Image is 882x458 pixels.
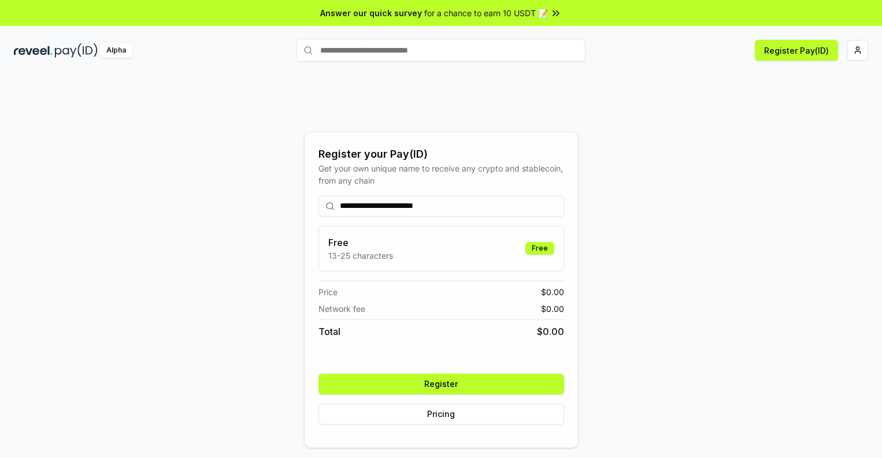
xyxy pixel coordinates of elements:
[100,43,132,58] div: Alpha
[755,40,838,61] button: Register Pay(ID)
[318,374,564,394] button: Register
[328,250,393,262] p: 13-25 characters
[328,236,393,250] h3: Free
[537,325,564,338] span: $ 0.00
[541,303,564,315] span: $ 0.00
[318,286,338,298] span: Price
[55,43,98,58] img: pay_id
[318,325,340,338] span: Total
[318,162,564,187] div: Get your own unique name to receive any crypto and stablecoin, from any chain
[424,7,548,19] span: for a chance to earn 10 USDT 📝
[318,303,365,315] span: Network fee
[320,7,422,19] span: Answer our quick survey
[318,404,564,425] button: Pricing
[525,242,554,255] div: Free
[318,146,564,162] div: Register your Pay(ID)
[541,286,564,298] span: $ 0.00
[14,43,53,58] img: reveel_dark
